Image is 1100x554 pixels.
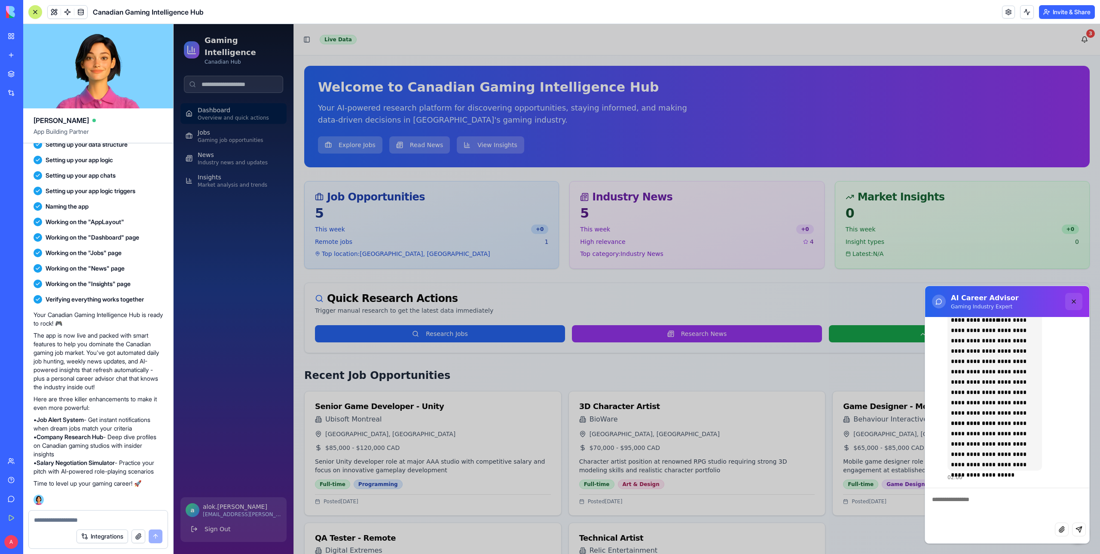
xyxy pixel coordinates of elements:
[46,202,89,211] span: Naming the app
[37,433,103,440] strong: Company Research Hub
[34,479,163,488] p: Time to level up your gaming career! 🚀
[76,529,128,543] button: Integrations
[46,249,122,257] span: Working on the "Jobs" page
[37,459,115,466] strong: Salary Negotiation Simulator
[37,416,84,423] strong: Job Alert System
[93,7,204,17] span: Canadian Gaming Intelligence Hub
[774,450,789,457] span: 02:00
[34,495,44,505] img: Ella_00000_wcx2te.png
[46,264,125,273] span: Working on the "News" page
[777,269,845,279] h3: AI Career Advisor
[6,6,59,18] img: logo
[34,415,163,476] p: • - Get instant notifications when dream jobs match your criteria • - Deep dive profiles on Canad...
[34,311,163,328] p: Your Canadian Gaming Intelligence Hub is ready to rock! 🎮
[46,218,124,226] span: Working on the "AppLayout"
[46,280,131,288] span: Working on the "Insights" page
[1039,5,1095,19] button: Invite & Share
[46,187,135,195] span: Setting up your app logic triggers
[46,233,139,242] span: Working on the "Dashboard" page
[46,140,128,149] span: Setting up your data structure
[34,331,163,391] p: The app is now live and packed with smart features to help you dominate the Canadian gaming job m...
[777,279,845,286] p: Gaming Industry Expert
[34,115,89,126] span: [PERSON_NAME]
[46,295,144,304] span: Verifying everything works together
[34,127,163,143] span: App Building Partner
[34,395,163,412] p: Here are three killer enhancements to make it even more powerful:
[46,156,113,164] span: Setting up your app logic
[46,171,116,180] span: Setting up your app chats
[4,535,18,549] span: A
